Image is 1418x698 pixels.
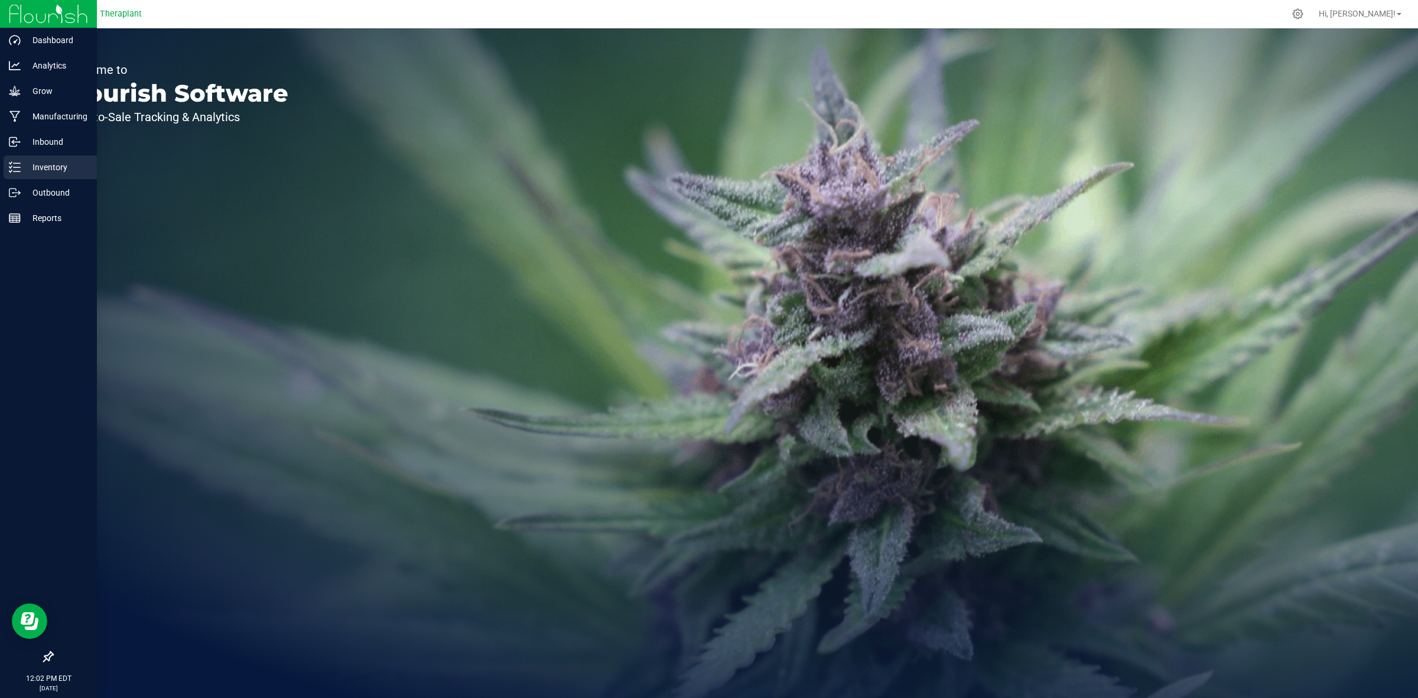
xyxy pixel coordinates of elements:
[64,64,288,76] p: Welcome to
[9,60,21,72] inline-svg: Analytics
[5,673,92,684] p: 12:02 PM EDT
[9,85,21,97] inline-svg: Grow
[64,82,288,105] p: Flourish Software
[21,135,92,149] p: Inbound
[21,84,92,98] p: Grow
[21,33,92,47] p: Dashboard
[100,9,142,19] span: Theraplant
[9,161,21,173] inline-svg: Inventory
[1290,8,1305,20] div: Manage settings
[12,603,47,639] iframe: Resource center
[21,59,92,73] p: Analytics
[21,211,92,225] p: Reports
[64,111,288,123] p: Seed-to-Sale Tracking & Analytics
[9,187,21,199] inline-svg: Outbound
[21,186,92,200] p: Outbound
[9,111,21,122] inline-svg: Manufacturing
[1319,9,1396,18] span: Hi, [PERSON_NAME]!
[9,212,21,224] inline-svg: Reports
[21,160,92,174] p: Inventory
[9,136,21,148] inline-svg: Inbound
[9,34,21,46] inline-svg: Dashboard
[21,109,92,124] p: Manufacturing
[5,684,92,693] p: [DATE]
